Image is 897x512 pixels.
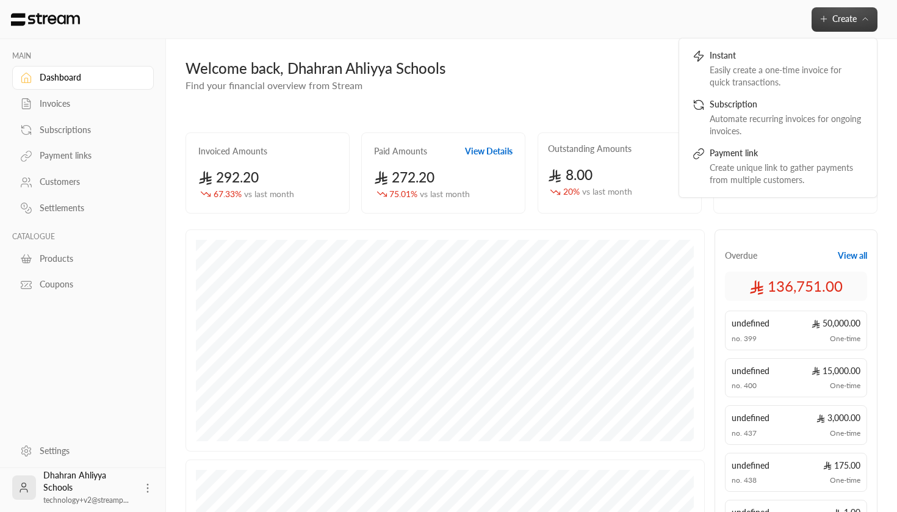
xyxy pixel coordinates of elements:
[732,460,769,472] span: undefined
[214,188,294,201] span: 67.33 %
[244,189,294,199] span: vs last month
[732,317,769,330] span: undefined
[830,381,860,391] span: One-time
[710,147,863,162] div: Payment link
[838,250,867,262] button: View all
[420,189,470,199] span: vs last month
[582,186,632,197] span: vs last month
[732,412,769,424] span: undefined
[832,13,857,24] span: Create
[830,428,860,438] span: One-time
[12,144,154,168] a: Payment links
[12,51,154,61] p: MAIN
[12,439,154,463] a: Settings
[40,124,139,136] div: Subscriptions
[12,232,154,242] p: CATALOGUE
[40,278,139,290] div: Coupons
[686,45,870,93] a: InstantEasily create a one-time invoice for quick transactions.
[40,253,139,265] div: Products
[732,334,757,344] span: no. 399
[43,469,134,506] div: Dhahran Ahliyya Schools
[812,7,877,32] button: Create
[749,276,843,296] span: 136,751.00
[12,247,154,270] a: Products
[186,59,877,78] div: Welcome back, Dhahran Ahliyya Schools
[389,188,470,201] span: 75.01 %
[823,460,860,472] span: 175.00
[40,150,139,162] div: Payment links
[548,143,632,155] h2: Outstanding Amounts
[732,381,757,391] span: no. 400
[732,428,757,438] span: no. 437
[374,169,434,186] span: 272.20
[812,365,860,377] span: 15,000.00
[40,176,139,188] div: Customers
[10,13,81,26] img: Logo
[12,197,154,220] a: Settlements
[732,475,757,485] span: no. 438
[563,186,632,198] span: 20 %
[830,475,860,485] span: One-time
[732,365,769,377] span: undefined
[686,93,870,142] a: SubscriptionAutomate recurring invoices for ongoing invoices.
[710,113,863,137] div: Automate recurring invoices for ongoing invoices.
[725,250,757,262] span: Overdue
[40,202,139,214] div: Settlements
[198,169,259,186] span: 292.20
[374,145,427,157] h2: Paid Amounts
[40,445,139,457] div: Settings
[710,98,863,113] div: Subscription
[465,145,513,157] button: View Details
[12,118,154,142] a: Subscriptions
[816,412,860,424] span: 3,000.00
[12,170,154,194] a: Customers
[710,162,863,186] div: Create unique link to gather payments from multiple customers.
[812,317,860,330] span: 50,000.00
[710,64,863,88] div: Easily create a one-time invoice for quick transactions.
[186,79,362,91] span: Find your financial overview from Stream
[12,92,154,116] a: Invoices
[830,334,860,344] span: One-time
[40,98,139,110] div: Invoices
[198,145,267,157] h2: Invoiced Amounts
[710,49,863,64] div: Instant
[548,167,593,183] span: 8.00
[12,273,154,297] a: Coupons
[686,142,870,191] a: Payment linkCreate unique link to gather payments from multiple customers.
[43,496,129,505] span: technology+v2@streamp...
[40,71,139,84] div: Dashboard
[12,66,154,90] a: Dashboard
